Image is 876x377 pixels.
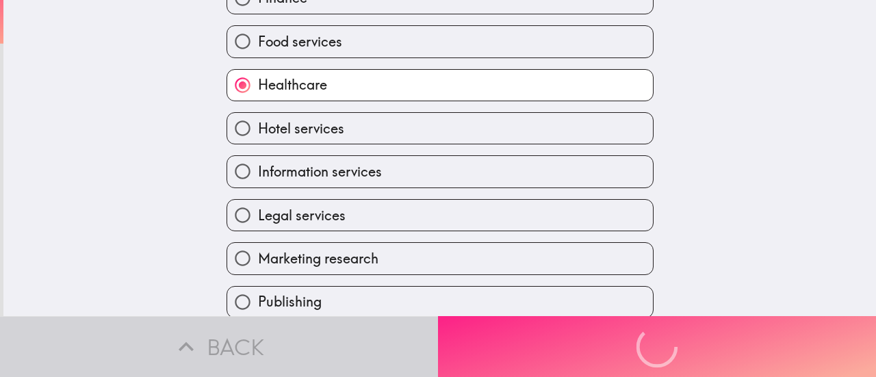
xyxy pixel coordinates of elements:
span: Food services [258,32,342,51]
button: Healthcare [227,70,653,101]
span: Information services [258,162,382,181]
button: Marketing research [227,243,653,274]
button: Food services [227,26,653,57]
button: Hotel services [227,113,653,144]
span: Healthcare [258,75,327,94]
button: Information services [227,156,653,187]
span: Legal services [258,206,346,225]
span: Publishing [258,292,322,311]
span: Marketing research [258,249,378,268]
button: Publishing [227,287,653,317]
button: Legal services [227,200,653,231]
span: Hotel services [258,119,344,138]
